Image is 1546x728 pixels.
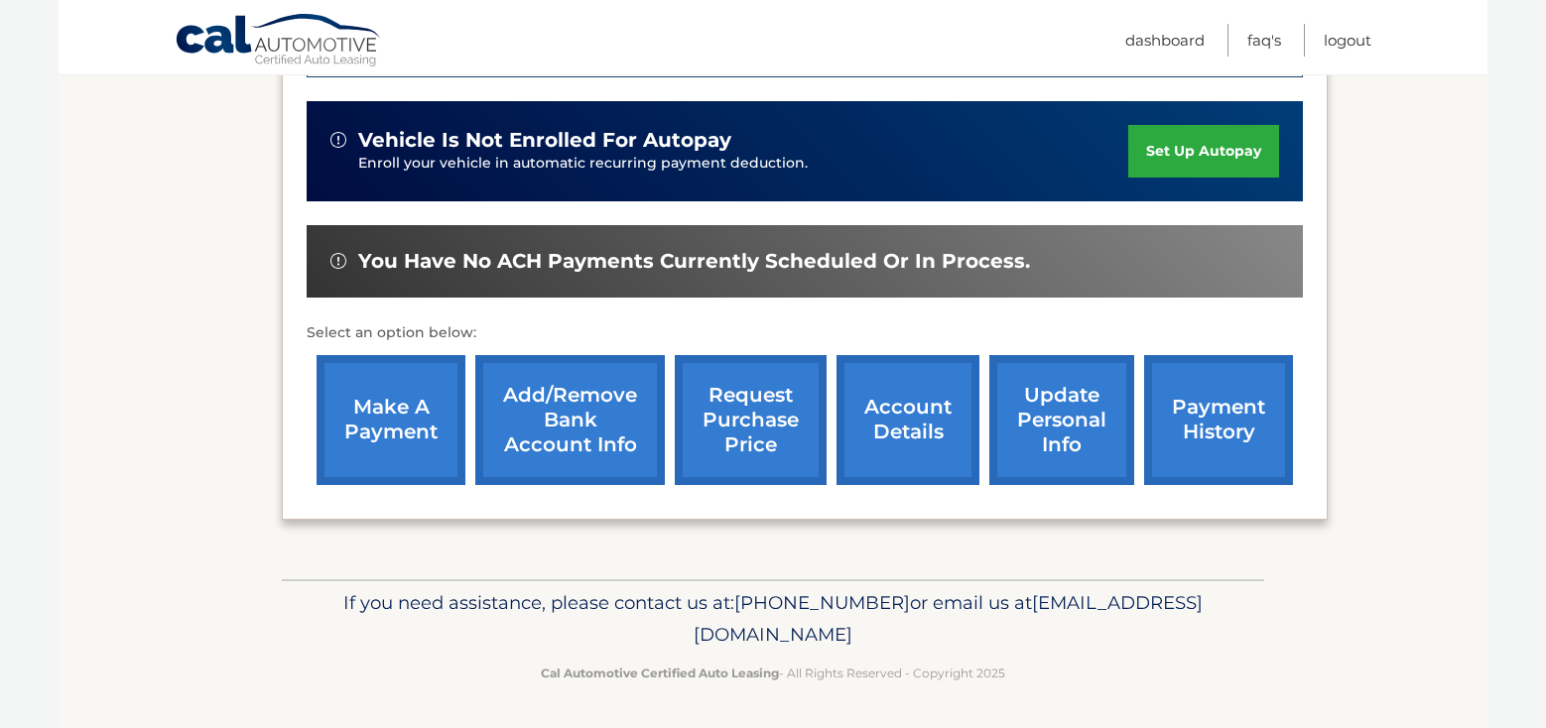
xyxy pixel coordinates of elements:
[541,666,779,680] strong: Cal Automotive Certified Auto Leasing
[1247,24,1281,57] a: FAQ's
[358,249,1030,274] span: You have no ACH payments currently scheduled or in process.
[734,591,910,614] span: [PHONE_NUMBER]
[1128,125,1279,178] a: set up autopay
[317,355,465,485] a: make a payment
[475,355,665,485] a: Add/Remove bank account info
[330,253,346,269] img: alert-white.svg
[307,321,1303,345] p: Select an option below:
[1144,355,1293,485] a: payment history
[295,663,1251,683] p: - All Rights Reserved - Copyright 2025
[175,13,383,70] a: Cal Automotive
[358,153,1128,175] p: Enroll your vehicle in automatic recurring payment deduction.
[1324,24,1371,57] a: Logout
[295,587,1251,651] p: If you need assistance, please contact us at: or email us at
[358,128,731,153] span: vehicle is not enrolled for autopay
[989,355,1134,485] a: update personal info
[330,132,346,148] img: alert-white.svg
[675,355,827,485] a: request purchase price
[1125,24,1205,57] a: Dashboard
[837,355,979,485] a: account details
